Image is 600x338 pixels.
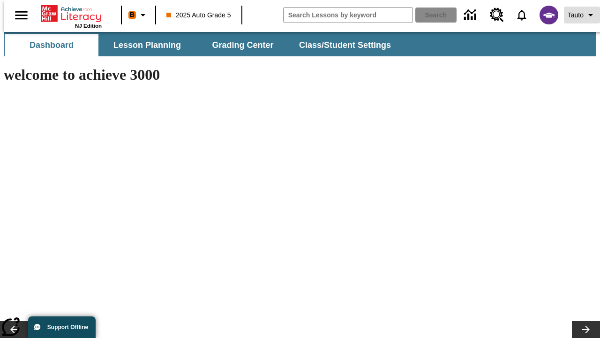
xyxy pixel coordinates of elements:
button: Profile/Settings [564,7,600,23]
div: SubNavbar [4,34,399,56]
img: avatar image [540,6,558,24]
button: Lesson Planning [100,34,194,56]
span: Tauto [568,10,584,20]
div: Home [41,3,102,29]
span: B [130,9,135,21]
a: Data Center [458,2,484,28]
button: Dashboard [5,34,98,56]
span: NJ Edition [75,23,102,29]
span: 2025 Auto Grade 5 [166,10,231,20]
button: Open side menu [7,1,35,29]
a: Home [41,4,102,23]
a: Notifications [510,3,534,27]
button: Lesson carousel, Next [572,321,600,338]
button: Class/Student Settings [292,34,398,56]
input: search field [284,8,412,23]
div: SubNavbar [4,32,596,56]
button: Grading Center [196,34,290,56]
a: Resource Center, Will open in new tab [484,2,510,28]
span: Support Offline [47,324,88,330]
button: Select a new avatar [534,3,564,27]
button: Boost Class color is orange. Change class color [125,7,152,23]
h1: welcome to achieve 3000 [4,66,409,84]
button: Support Offline [28,316,96,338]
